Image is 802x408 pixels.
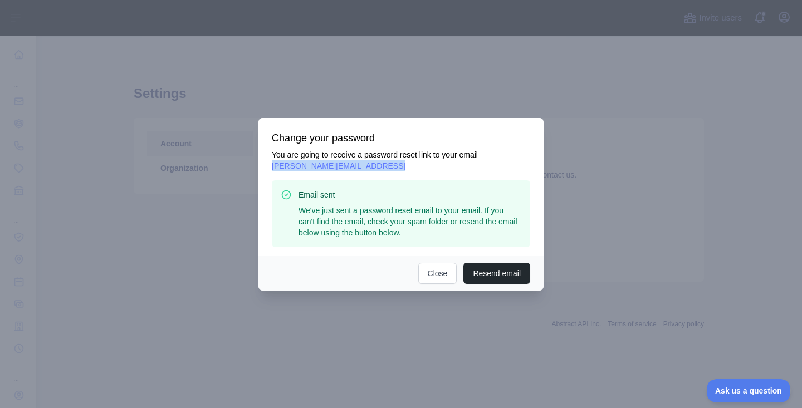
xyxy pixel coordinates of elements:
button: Resend email [463,263,530,284]
p: We've just sent a password reset email to your email. If you can't find the email, check your spa... [299,205,521,238]
h3: Email sent [299,189,521,200]
button: Close [418,263,457,284]
p: You are going to receive a password reset link to your email [272,149,530,171]
span: [PERSON_NAME][EMAIL_ADDRESS] [272,161,405,170]
iframe: Toggle Customer Support [707,379,791,402]
h3: Change your password [272,131,530,145]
